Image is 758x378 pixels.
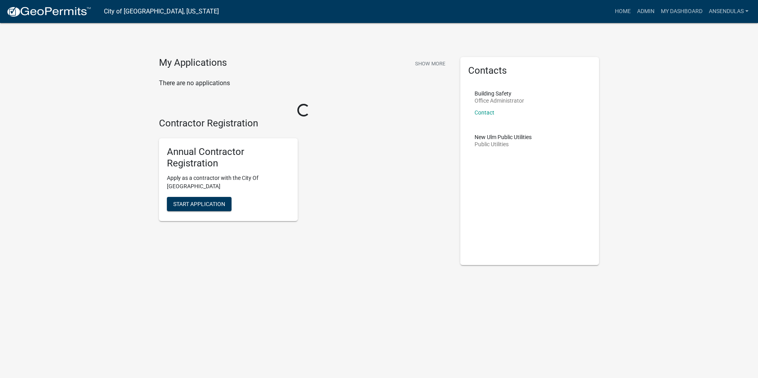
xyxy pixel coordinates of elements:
[167,197,232,211] button: Start Application
[167,174,290,191] p: Apply as a contractor with the City Of [GEOGRAPHIC_DATA]
[634,4,658,19] a: Admin
[658,4,706,19] a: My Dashboard
[104,5,219,18] a: City of [GEOGRAPHIC_DATA], [US_STATE]
[475,98,524,103] p: Office Administrator
[475,91,524,96] p: Building Safety
[159,78,448,88] p: There are no applications
[159,118,448,129] h4: Contractor Registration
[173,200,225,207] span: Start Application
[159,57,227,69] h4: My Applications
[706,4,752,19] a: ansendulas
[412,57,448,70] button: Show More
[475,134,532,140] p: New Ulm Public Utilities
[475,109,494,116] a: Contact
[612,4,634,19] a: Home
[475,141,532,147] p: Public Utilities
[167,146,290,169] h5: Annual Contractor Registration
[468,65,591,76] h5: Contacts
